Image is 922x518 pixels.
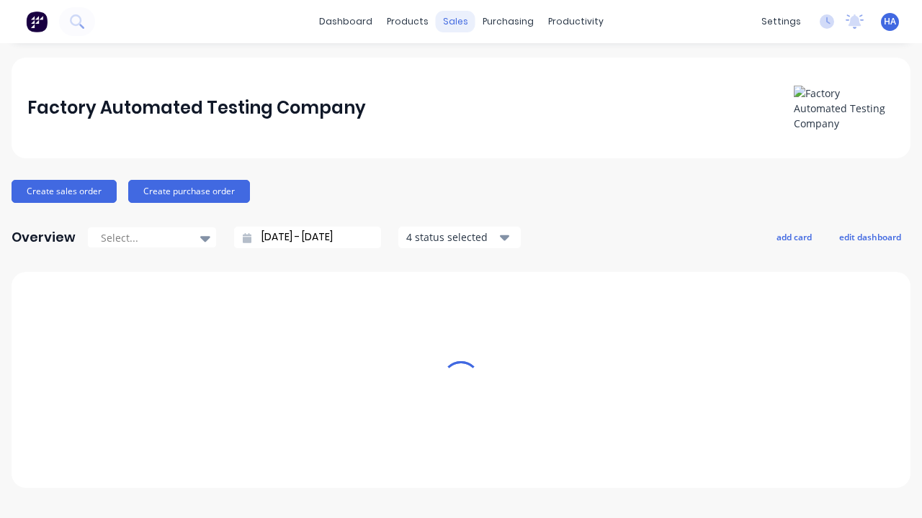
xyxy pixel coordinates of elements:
[475,11,541,32] div: purchasing
[541,11,611,32] div: productivity
[794,86,895,131] img: Factory Automated Testing Company
[312,11,380,32] a: dashboard
[830,227,910,246] button: edit dashboard
[26,11,48,32] img: Factory
[436,11,475,32] div: sales
[754,11,808,32] div: settings
[12,223,76,252] div: Overview
[884,15,896,28] span: HA
[767,227,821,246] button: add card
[128,180,250,203] button: Create purchase order
[380,11,436,32] div: products
[27,94,366,122] div: Factory Automated Testing Company
[406,230,497,245] div: 4 status selected
[12,180,117,203] button: Create sales order
[398,227,521,248] button: 4 status selected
